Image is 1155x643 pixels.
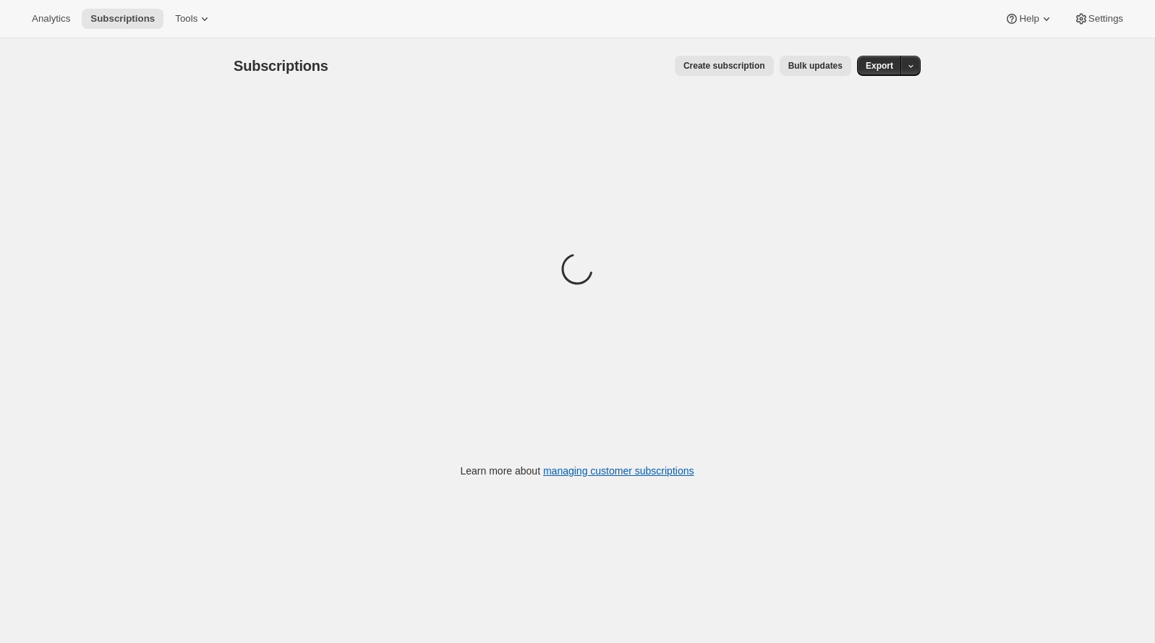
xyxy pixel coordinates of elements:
[1065,9,1132,29] button: Settings
[543,465,694,477] a: managing customer subscriptions
[866,60,893,72] span: Export
[166,9,221,29] button: Tools
[32,13,70,25] span: Analytics
[461,464,694,478] p: Learn more about
[234,58,328,74] span: Subscriptions
[82,9,163,29] button: Subscriptions
[675,56,774,76] button: Create subscription
[23,9,79,29] button: Analytics
[90,13,155,25] span: Subscriptions
[1019,13,1039,25] span: Help
[857,56,902,76] button: Export
[996,9,1062,29] button: Help
[788,60,843,72] span: Bulk updates
[175,13,197,25] span: Tools
[1088,13,1123,25] span: Settings
[683,60,765,72] span: Create subscription
[780,56,851,76] button: Bulk updates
